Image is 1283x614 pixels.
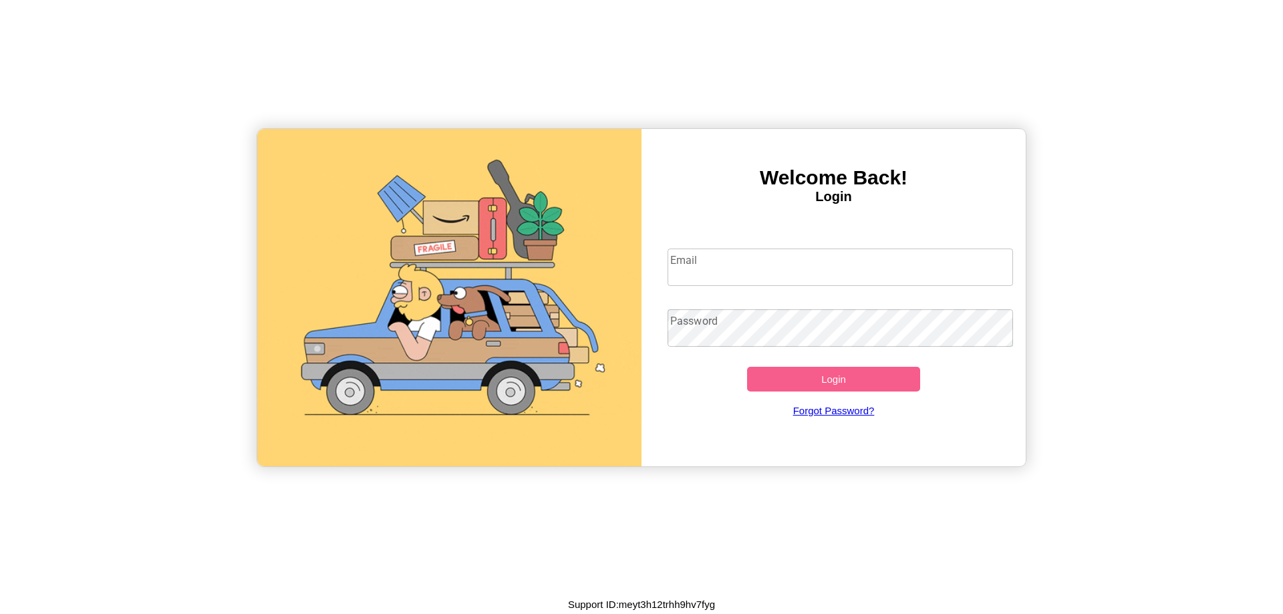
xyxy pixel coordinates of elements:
[568,595,715,613] p: Support ID: meyt3h12trhh9hv7fyg
[747,367,920,392] button: Login
[641,189,1026,204] h4: Login
[257,129,641,466] img: gif
[661,392,1007,430] a: Forgot Password?
[641,166,1026,189] h3: Welcome Back!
